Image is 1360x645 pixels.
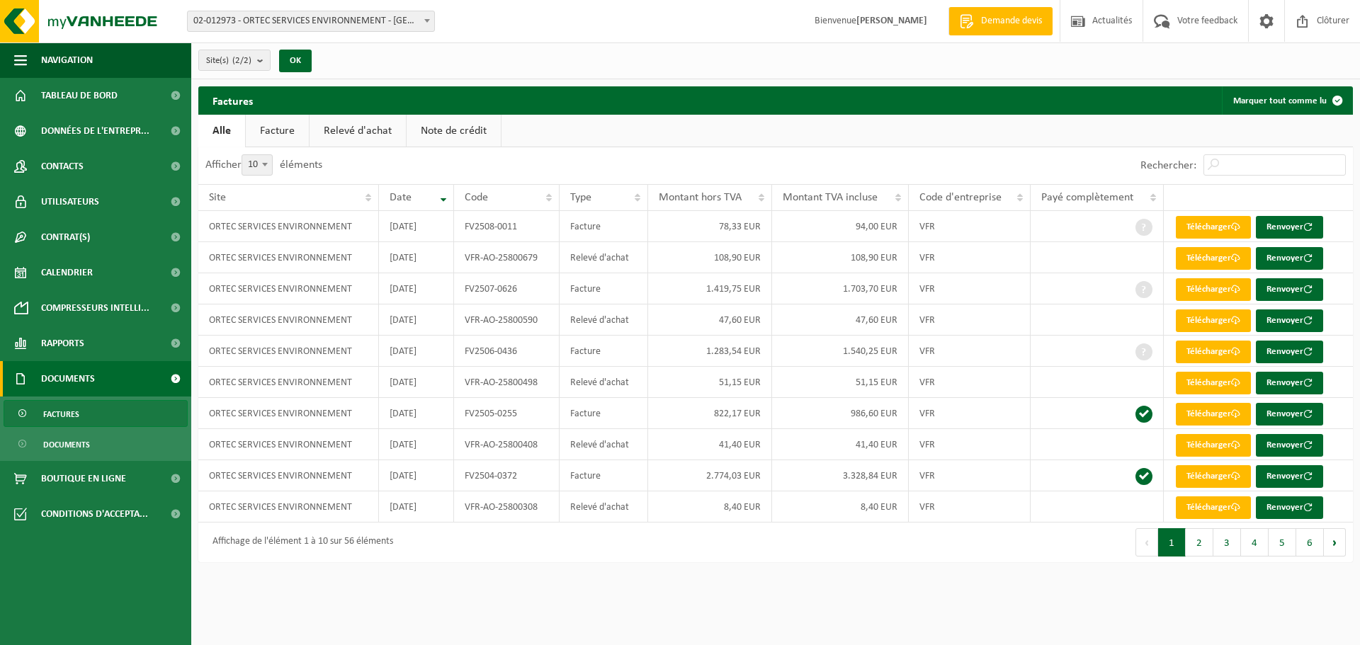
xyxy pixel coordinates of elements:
td: 108,90 EUR [648,242,772,273]
strong: [PERSON_NAME] [856,16,927,26]
a: Télécharger [1176,465,1251,488]
button: Renvoyer [1256,247,1323,270]
td: Facture [560,336,648,367]
td: VFR [909,304,1031,336]
td: VFR [909,242,1031,273]
td: VFR [909,273,1031,304]
td: ORTEC SERVICES ENVIRONNEMENT [198,336,379,367]
td: ORTEC SERVICES ENVIRONNEMENT [198,273,379,304]
td: 47,60 EUR [772,304,909,336]
td: ORTEC SERVICES ENVIRONNEMENT [198,398,379,429]
button: Marquer tout comme lu [1222,86,1351,115]
td: [DATE] [379,273,454,304]
td: VFR-AO-25800498 [454,367,560,398]
td: ORTEC SERVICES ENVIRONNEMENT [198,211,379,242]
a: Facture [246,115,309,147]
span: Code [465,192,488,203]
td: 108,90 EUR [772,242,909,273]
span: Montant TVA incluse [783,192,878,203]
a: Télécharger [1176,341,1251,363]
td: 94,00 EUR [772,211,909,242]
label: Afficher éléments [205,159,322,171]
td: VFR-AO-25800308 [454,491,560,523]
td: VFR [909,211,1031,242]
a: Télécharger [1176,247,1251,270]
td: VFR [909,367,1031,398]
a: Relevé d'achat [310,115,406,147]
button: 2 [1186,528,1213,556]
td: Facture [560,273,648,304]
td: VFR-AO-25800408 [454,429,560,460]
button: Renvoyer [1256,434,1323,457]
button: Previous [1135,528,1158,556]
td: [DATE] [379,491,454,523]
td: FV2505-0255 [454,398,560,429]
td: ORTEC SERVICES ENVIRONNEMENT [198,429,379,460]
a: Télécharger [1176,403,1251,426]
td: 1.703,70 EUR [772,273,909,304]
td: ORTEC SERVICES ENVIRONNEMENT [198,491,379,523]
td: [DATE] [379,211,454,242]
td: VFR [909,460,1031,491]
td: FV2504-0372 [454,460,560,491]
td: 822,17 EUR [648,398,772,429]
td: Relevé d'achat [560,429,648,460]
td: [DATE] [379,398,454,429]
td: 51,15 EUR [648,367,772,398]
button: 5 [1269,528,1296,556]
button: 1 [1158,528,1186,556]
span: Montant hors TVA [659,192,742,203]
td: VFR-AO-25800679 [454,242,560,273]
span: Tableau de bord [41,78,118,113]
td: 2.774,03 EUR [648,460,772,491]
span: Utilisateurs [41,184,99,219]
td: ORTEC SERVICES ENVIRONNEMENT [198,460,379,491]
td: VFR [909,398,1031,429]
td: ORTEC SERVICES ENVIRONNEMENT [198,304,379,336]
span: Payé complètement [1041,192,1133,203]
span: Site [209,192,226,203]
td: [DATE] [379,336,454,367]
button: 4 [1241,528,1269,556]
td: Facture [560,211,648,242]
span: Contrat(s) [41,219,90,255]
td: VFR [909,336,1031,367]
td: Relevé d'achat [560,304,648,336]
span: Contacts [41,149,84,184]
h2: Factures [198,86,267,114]
td: 41,40 EUR [648,429,772,460]
button: Renvoyer [1256,278,1323,301]
a: Télécharger [1176,496,1251,519]
td: 41,40 EUR [772,429,909,460]
span: 10 [242,155,272,175]
td: VFR-AO-25800590 [454,304,560,336]
button: Renvoyer [1256,216,1323,239]
td: [DATE] [379,460,454,491]
count: (2/2) [232,56,251,65]
td: Facture [560,460,648,491]
div: Affichage de l'élément 1 à 10 sur 56 éléments [205,530,393,555]
a: Documents [4,430,188,457]
span: 10 [242,154,273,176]
span: Demande devis [977,14,1045,28]
label: Rechercher: [1140,160,1196,171]
span: Navigation [41,42,93,78]
span: 02-012973 - ORTEC SERVICES ENVIRONNEMENT - AMIENS [188,11,434,31]
a: Demande devis [948,7,1053,35]
a: Factures [4,400,188,427]
td: 8,40 EUR [648,491,772,523]
td: VFR [909,491,1031,523]
button: Renvoyer [1256,403,1323,426]
span: Conditions d'accepta... [41,496,148,532]
span: Code d'entreprise [919,192,1002,203]
a: Note de crédit [407,115,501,147]
span: Documents [43,431,90,458]
button: 3 [1213,528,1241,556]
button: Site(s)(2/2) [198,50,271,71]
a: Alle [198,115,245,147]
td: ORTEC SERVICES ENVIRONNEMENT [198,367,379,398]
td: [DATE] [379,304,454,336]
span: Données de l'entrepr... [41,113,149,149]
td: [DATE] [379,367,454,398]
button: 6 [1296,528,1324,556]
